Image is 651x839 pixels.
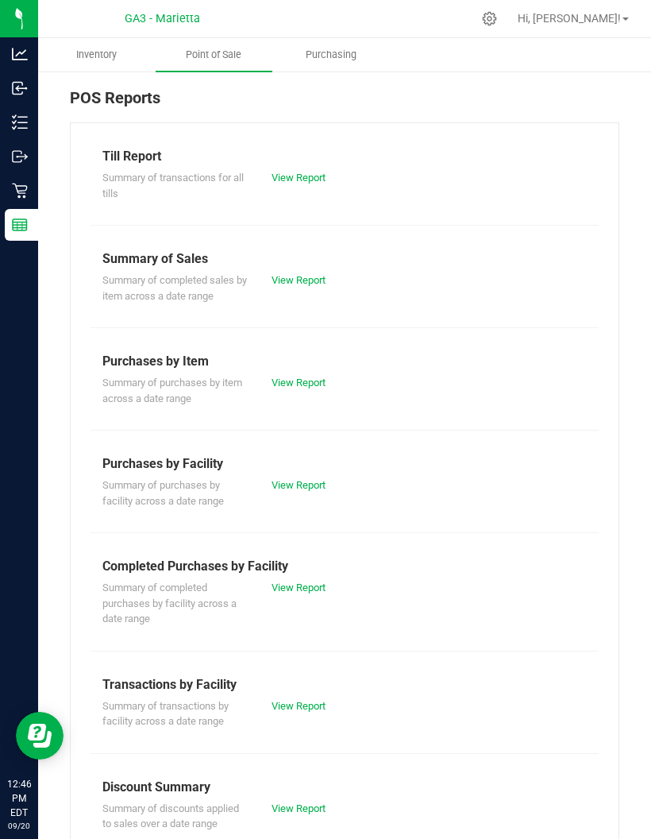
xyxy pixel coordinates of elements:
[272,274,325,286] a: View Report
[12,46,28,62] inline-svg: Analytics
[272,172,325,184] a: View Report
[12,80,28,96] inline-svg: Inbound
[272,377,325,389] a: View Report
[55,48,138,62] span: Inventory
[102,377,242,404] span: Summary of purchases by item across a date range
[102,778,587,797] div: Discount Summary
[7,777,31,820] p: 12:46 PM EDT
[164,48,263,62] span: Point of Sale
[102,454,587,474] div: Purchases by Facility
[102,802,239,830] span: Summary of discounts applied to sales over a date range
[102,249,587,269] div: Summary of Sales
[156,38,273,72] a: Point of Sale
[102,147,587,166] div: Till Report
[102,700,229,728] span: Summary of transactions by facility across a date range
[102,675,587,694] div: Transactions by Facility
[16,712,64,760] iframe: Resource center
[12,217,28,233] inline-svg: Reports
[102,172,244,199] span: Summary of transactions for all tills
[102,352,587,371] div: Purchases by Item
[102,557,587,576] div: Completed Purchases by Facility
[102,479,224,507] span: Summary of purchases by facility across a date range
[480,11,499,26] div: Manage settings
[70,86,619,122] div: POS Reports
[272,700,325,712] a: View Report
[102,274,247,302] span: Summary of completed sales by item across a date range
[38,38,156,72] a: Inventory
[272,582,325,593] a: View Report
[12,183,28,199] inline-svg: Retail
[272,802,325,814] a: View Report
[7,820,31,832] p: 09/20
[12,149,28,164] inline-svg: Outbound
[125,12,200,25] span: GA3 - Marietta
[284,48,378,62] span: Purchasing
[102,582,237,624] span: Summary of completed purchases by facility across a date range
[518,12,621,25] span: Hi, [PERSON_NAME]!
[272,38,390,72] a: Purchasing
[12,114,28,130] inline-svg: Inventory
[272,479,325,491] a: View Report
